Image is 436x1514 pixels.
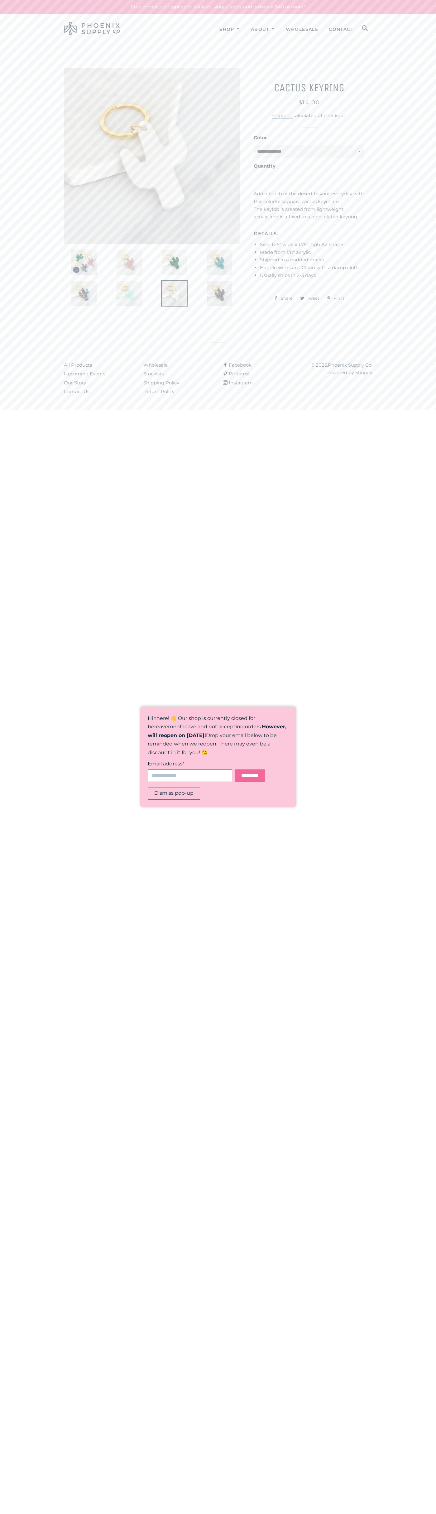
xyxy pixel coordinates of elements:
a: Phoenix Supply Co. [328,362,372,368]
abbr: Required [183,761,184,767]
a: Facebook [223,362,252,368]
img: Cactus Keyring [116,249,142,275]
a: All Products [64,362,92,368]
img: Cactus Keyring [71,249,97,275]
strong: However, will reopen on [DATE]! [148,724,286,738]
img: Cactus Keyring [71,280,97,307]
img: Cactus Keyring [206,249,233,275]
h1: Cactus Keyring [254,82,364,93]
button: Dismiss pop-up [148,787,200,800]
a: Return Policy [143,388,175,394]
span: Share [281,293,296,303]
div: calculated at checkout. [254,112,364,120]
a: About [246,21,280,38]
span: Tweet [307,293,322,303]
a: Our Story [64,380,86,386]
a: Shipping Policy [143,380,179,386]
span: Shipped in a padded mailer [260,257,324,263]
a: Instagram [223,380,253,386]
h5: DETAILS: [254,230,364,237]
span: Handle with care; Clean with a damp cloth [260,264,359,270]
img: Cactus Keyring [64,68,240,244]
a: Powered by Shopify [326,369,372,375]
p: © 2025, [302,361,372,377]
li: Size: 1.25" wide x 1.75" high AZ shape [260,241,364,249]
img: Cactus Keyring [161,280,188,307]
span: Pin it [333,293,347,303]
label: Email address [148,760,289,768]
a: Contact [324,21,358,38]
a: Upcoming Events [64,371,105,377]
img: Cactus Keyring [206,280,233,307]
a: Wholesale [143,362,168,368]
a: Wholesale [281,21,323,38]
p: Hi there! 👋 Our shop is currently closed for bereavement leave and not accepting orders. Drop you... [148,714,289,757]
a: Pinterest [223,371,250,377]
a: Shipping [272,112,293,119]
a: Shop [215,21,245,38]
span: Usually ships in 2-5 days [260,272,316,278]
a: Contact Us [64,388,89,394]
li: Made from 1/8" acrylic [260,249,364,256]
img: Cactus Keyring [116,280,142,307]
img: Phoenix Supply Co. [64,22,120,35]
label: Color [254,134,364,142]
a: Stockists [143,371,164,377]
img: Cactus Keyring [161,249,188,275]
label: Quantity [254,162,361,170]
p: Add a touch of the desert to your everyday with this colorful saguaro cactus keychain. The keyfob... [254,190,364,221]
span: $14.00 [299,99,320,106]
